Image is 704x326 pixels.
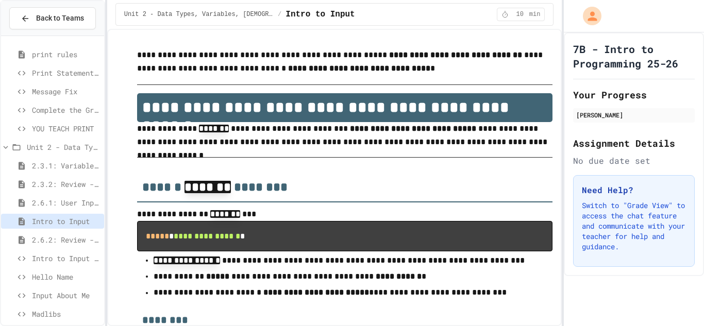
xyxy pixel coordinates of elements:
h1: 7B - Intro to Programming 25-26 [573,42,695,71]
span: Madlibs [32,308,100,319]
span: 2.3.2: Review - Variables and Data Types [32,179,100,190]
span: Complete the Greeting [32,105,100,115]
span: Print Statement Repair [32,67,100,78]
span: Unit 2 - Data Types, Variables, [DEMOGRAPHIC_DATA] [124,10,274,19]
span: Input About Me [32,290,100,301]
div: [PERSON_NAME] [576,110,692,119]
span: / [278,10,281,19]
span: 2.3.1: Variables and Data Types [32,160,100,171]
div: My Account [572,4,604,28]
span: print rules [32,49,100,60]
span: Message Fix [32,86,100,97]
div: No due date set [573,155,695,167]
span: Intro to Input Exercise [32,253,100,264]
span: Unit 2 - Data Types, Variables, [DEMOGRAPHIC_DATA] [27,142,100,152]
h2: Assignment Details [573,136,695,150]
span: min [529,10,541,19]
span: Intro to Input [32,216,100,227]
p: Switch to "Grade View" to access the chat feature and communicate with your teacher for help and ... [582,200,686,252]
span: 2.6.2: Review - User Input [32,234,100,245]
button: Back to Teams [9,7,96,29]
span: Hello Name [32,271,100,282]
span: Back to Teams [36,13,84,24]
span: Intro to Input [286,8,355,21]
span: 10 [512,10,528,19]
h2: Your Progress [573,88,695,102]
h3: Need Help? [582,184,686,196]
span: YOU TEACH PRINT [32,123,100,134]
span: 2.6.1: User Input [32,197,100,208]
